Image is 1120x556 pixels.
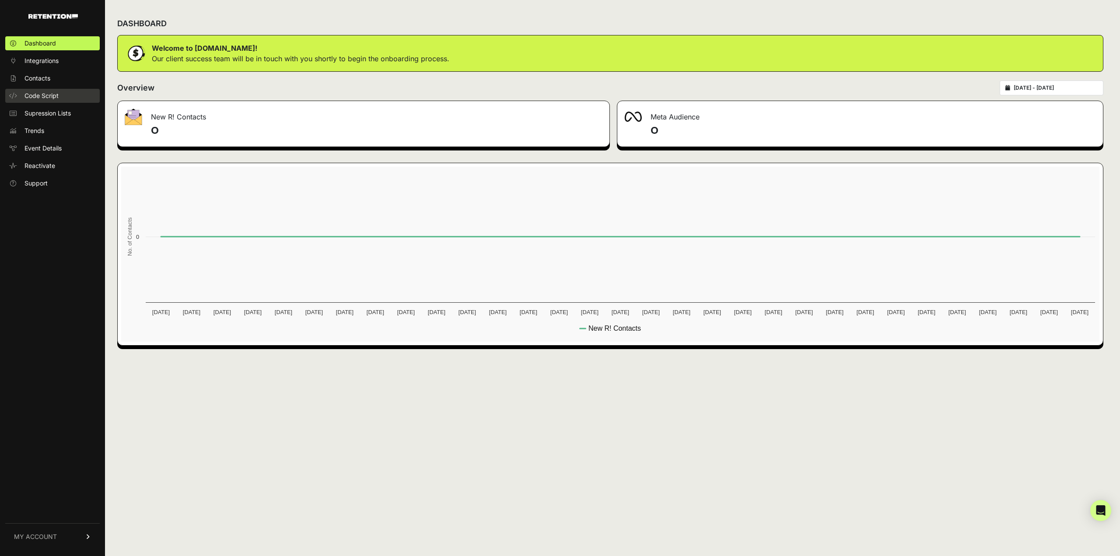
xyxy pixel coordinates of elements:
[275,309,292,315] text: [DATE]
[5,54,100,68] a: Integrations
[918,309,935,315] text: [DATE]
[651,124,1096,138] h4: 0
[152,53,449,64] p: Our client success team will be in touch with you shortly to begin the onboarding process.
[117,82,154,94] h2: Overview
[948,309,966,315] text: [DATE]
[1090,500,1111,521] div: Open Intercom Messenger
[305,309,323,315] text: [DATE]
[24,179,48,188] span: Support
[24,74,50,83] span: Contacts
[5,124,100,138] a: Trends
[458,309,476,315] text: [DATE]
[151,124,602,138] h4: 0
[979,309,997,315] text: [DATE]
[489,309,507,315] text: [DATE]
[581,309,598,315] text: [DATE]
[673,309,690,315] text: [DATE]
[24,109,71,118] span: Supression Lists
[734,309,752,315] text: [DATE]
[125,108,142,125] img: fa-envelope-19ae18322b30453b285274b1b8af3d052b27d846a4fbe8435d1a52b978f639a2.png
[126,217,133,256] text: No. of Contacts
[5,523,100,550] a: MY ACCOUNT
[336,309,353,315] text: [DATE]
[857,309,874,315] text: [DATE]
[24,144,62,153] span: Event Details
[612,309,629,315] text: [DATE]
[5,176,100,190] a: Support
[765,309,782,315] text: [DATE]
[125,42,147,64] img: dollar-coin-05c43ed7efb7bc0c12610022525b4bbbb207c7efeef5aecc26f025e68dcafac9.png
[5,106,100,120] a: Supression Lists
[642,309,660,315] text: [DATE]
[520,309,537,315] text: [DATE]
[24,126,44,135] span: Trends
[152,309,170,315] text: [DATE]
[428,309,445,315] text: [DATE]
[624,112,642,122] img: fa-meta-2f981b61bb99beabf952f7030308934f19ce035c18b003e963880cc3fabeebb7.png
[5,36,100,50] a: Dashboard
[1071,309,1088,315] text: [DATE]
[136,234,139,240] text: 0
[5,141,100,155] a: Event Details
[367,309,384,315] text: [DATE]
[588,325,641,332] text: New R! Contacts
[152,44,257,52] strong: Welcome to [DOMAIN_NAME]!
[795,309,813,315] text: [DATE]
[397,309,415,315] text: [DATE]
[1010,309,1027,315] text: [DATE]
[28,14,78,19] img: Retention.com
[183,309,200,315] text: [DATE]
[5,89,100,103] a: Code Script
[14,532,57,541] span: MY ACCOUNT
[24,161,55,170] span: Reactivate
[550,309,568,315] text: [DATE]
[617,101,1103,127] div: Meta Audience
[1040,309,1058,315] text: [DATE]
[5,71,100,85] a: Contacts
[118,101,609,127] div: New R! Contacts
[703,309,721,315] text: [DATE]
[213,309,231,315] text: [DATE]
[5,159,100,173] a: Reactivate
[24,56,59,65] span: Integrations
[244,309,262,315] text: [DATE]
[826,309,843,315] text: [DATE]
[24,39,56,48] span: Dashboard
[887,309,905,315] text: [DATE]
[24,91,59,100] span: Code Script
[117,17,167,30] h2: DASHBOARD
